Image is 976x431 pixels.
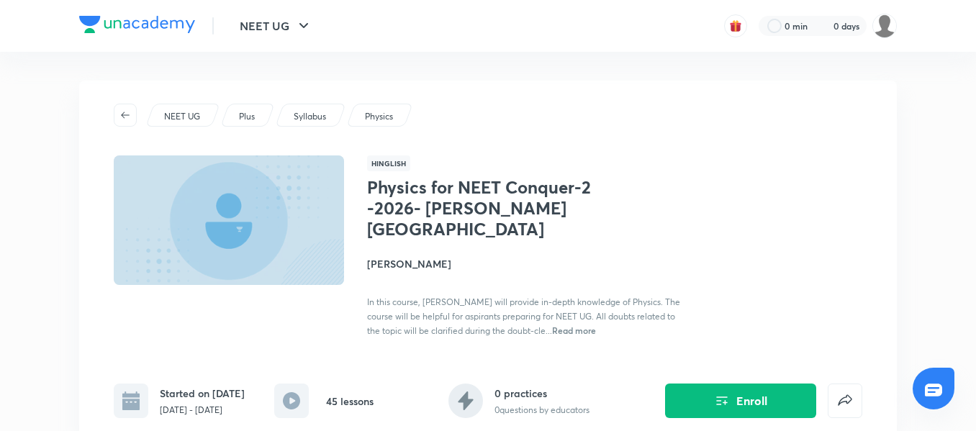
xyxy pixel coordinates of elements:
[162,110,203,123] a: NEET UG
[79,16,195,37] a: Company Logo
[160,386,245,401] h6: Started on [DATE]
[494,386,589,401] h6: 0 practices
[292,110,329,123] a: Syllabus
[363,110,396,123] a: Physics
[665,384,816,418] button: Enroll
[729,19,742,32] img: avatar
[239,110,255,123] p: Plus
[79,16,195,33] img: Company Logo
[367,177,602,239] h1: Physics for NEET Conquer-2 -2026- [PERSON_NAME][GEOGRAPHIC_DATA]
[160,404,245,417] p: [DATE] - [DATE]
[494,404,589,417] p: 0 questions by educators
[828,384,862,418] button: false
[816,19,831,33] img: streak
[367,155,410,171] span: Hinglish
[552,325,596,336] span: Read more
[326,394,374,409] h6: 45 lessons
[231,12,321,40] button: NEET UG
[237,110,258,123] a: Plus
[367,256,690,271] h4: [PERSON_NAME]
[365,110,393,123] p: Physics
[872,14,897,38] img: Gopal Kumar
[294,110,326,123] p: Syllabus
[724,14,747,37] button: avatar
[112,154,346,286] img: Thumbnail
[367,296,680,336] span: In this course, [PERSON_NAME] will provide in-depth knowledge of Physics. The course will be help...
[164,110,200,123] p: NEET UG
